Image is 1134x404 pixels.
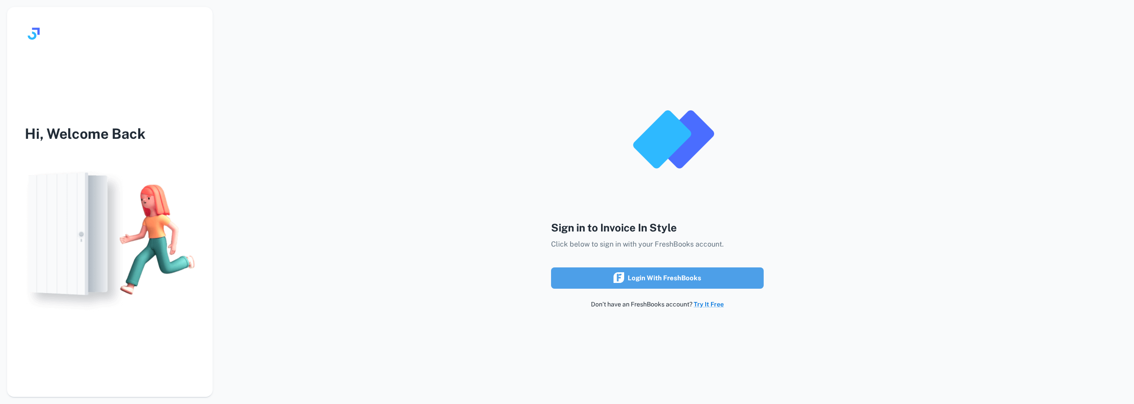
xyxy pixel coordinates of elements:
[25,25,43,43] img: logo.svg
[694,301,724,308] a: Try It Free
[614,272,701,284] div: Login with FreshBooks
[551,267,764,289] button: Login with FreshBooks
[551,220,764,235] h4: Sign in to Invoice In Style
[551,299,764,309] p: Don’t have an FreshBooks account?
[629,95,718,184] img: logo_invoice_in_style_app.png
[7,123,213,145] h3: Hi, Welcome Back
[551,239,764,250] p: Click below to sign in with your FreshBooks account.
[7,162,213,317] img: login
